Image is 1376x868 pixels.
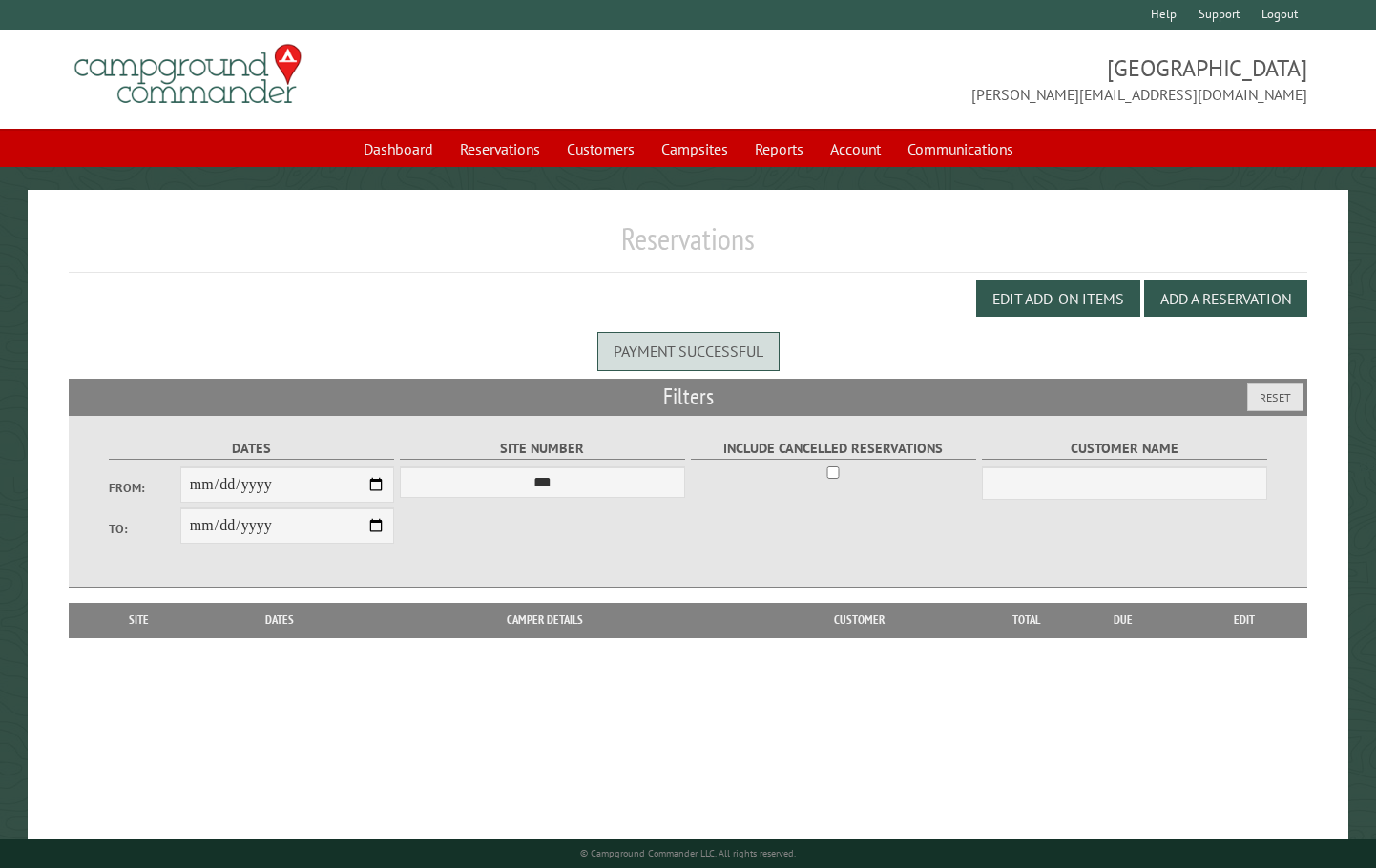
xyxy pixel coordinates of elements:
[109,438,394,460] label: Dates
[731,603,988,637] th: Customer
[688,52,1307,106] span: [GEOGRAPHIC_DATA] [PERSON_NAME][EMAIL_ADDRESS][DOMAIN_NAME]
[69,220,1307,273] h1: Reservations
[691,438,976,460] label: Include Cancelled Reservations
[352,131,445,167] a: Dashboard
[1247,383,1303,411] button: Reset
[69,37,307,112] img: Campground Commander
[78,603,199,637] th: Site
[597,332,780,370] div: Payment successful
[69,379,1307,415] h2: Filters
[580,847,796,859] small: © Campground Commander LLC. All rights reserved.
[448,131,552,167] a: Reservations
[360,603,731,637] th: Camper Details
[819,131,892,167] a: Account
[976,280,1140,317] button: Edit Add-on Items
[1064,603,1181,637] th: Due
[109,479,180,497] label: From:
[650,131,740,167] a: Campsites
[982,438,1267,460] label: Customer Name
[988,603,1064,637] th: Total
[1181,603,1307,637] th: Edit
[555,131,646,167] a: Customers
[896,131,1025,167] a: Communications
[199,603,359,637] th: Dates
[109,520,180,538] label: To:
[743,131,815,167] a: Reports
[400,438,685,460] label: Site Number
[1144,280,1307,317] button: Add a Reservation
